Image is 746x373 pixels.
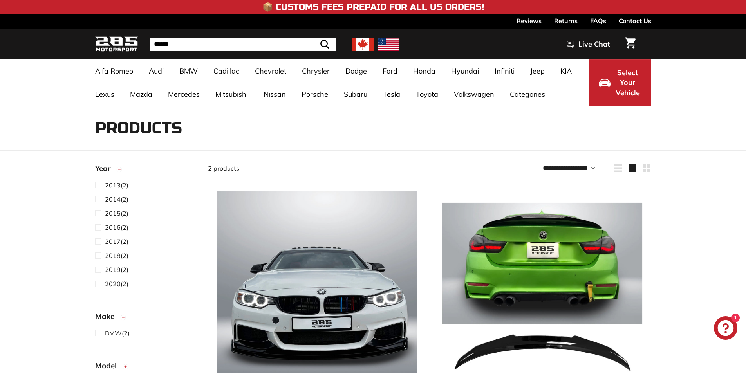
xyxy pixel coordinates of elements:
[517,14,542,27] a: Reviews
[95,160,195,180] button: Year
[105,237,128,246] span: (2)
[619,14,651,27] a: Contact Us
[105,181,121,189] span: 2013
[105,195,121,203] span: 2014
[294,83,336,106] a: Porsche
[105,252,121,259] span: 2018
[590,14,606,27] a: FAQs
[95,35,138,54] img: Logo_285_Motorsport_areodynamics_components
[95,311,120,322] span: Make
[105,195,128,204] span: (2)
[408,83,446,106] a: Toyota
[405,59,443,83] a: Honda
[446,83,502,106] a: Volkswagen
[105,180,128,190] span: (2)
[487,59,522,83] a: Infiniti
[150,38,336,51] input: Search
[578,39,610,49] span: Live Chat
[160,83,208,106] a: Mercedes
[553,59,580,83] a: KIA
[336,83,375,106] a: Subaru
[105,265,128,274] span: (2)
[95,163,116,174] span: Year
[105,280,121,288] span: 2020
[338,59,375,83] a: Dodge
[105,279,128,288] span: (2)
[620,31,640,58] a: Cart
[105,209,121,217] span: 2015
[105,223,128,232] span: (2)
[247,59,294,83] a: Chevrolet
[262,2,484,12] h4: 📦 Customs Fees Prepaid for All US Orders!
[105,223,121,231] span: 2016
[105,209,128,218] span: (2)
[172,59,206,83] a: BMW
[95,119,651,137] h1: Products
[105,328,130,338] span: (2)
[208,83,256,106] a: Mitsubishi
[87,59,141,83] a: Alfa Romeo
[95,360,123,371] span: Model
[556,34,620,54] button: Live Chat
[294,59,338,83] a: Chrysler
[712,316,740,342] inbox-online-store-chat: Shopify online store chat
[589,59,651,106] button: Select Your Vehicle
[502,83,553,106] a: Categories
[141,59,172,83] a: Audi
[105,266,121,274] span: 2019
[206,59,247,83] a: Cadillac
[375,83,408,106] a: Tesla
[614,68,641,98] span: Select Your Vehicle
[87,83,122,106] a: Lexus
[554,14,578,27] a: Returns
[522,59,553,83] a: Jeep
[256,83,294,106] a: Nissan
[95,308,195,328] button: Make
[122,83,160,106] a: Mazda
[105,251,128,260] span: (2)
[443,59,487,83] a: Hyundai
[105,329,122,337] span: BMW
[105,238,121,245] span: 2017
[375,59,405,83] a: Ford
[208,164,430,173] div: 2 products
